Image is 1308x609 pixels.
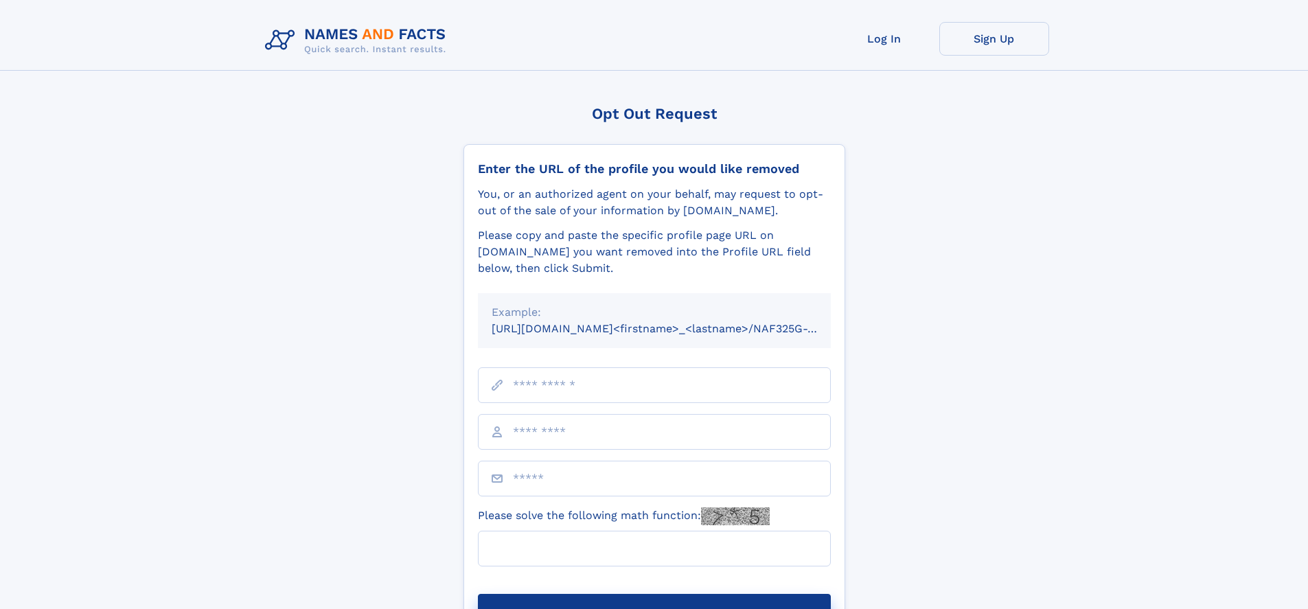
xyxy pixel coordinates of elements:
[829,22,939,56] a: Log In
[492,304,817,321] div: Example:
[478,227,831,277] div: Please copy and paste the specific profile page URL on [DOMAIN_NAME] you want removed into the Pr...
[492,322,857,335] small: [URL][DOMAIN_NAME]<firstname>_<lastname>/NAF325G-xxxxxxxx
[478,186,831,219] div: You, or an authorized agent on your behalf, may request to opt-out of the sale of your informatio...
[463,105,845,122] div: Opt Out Request
[260,22,457,59] img: Logo Names and Facts
[478,161,831,176] div: Enter the URL of the profile you would like removed
[939,22,1049,56] a: Sign Up
[478,507,770,525] label: Please solve the following math function:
